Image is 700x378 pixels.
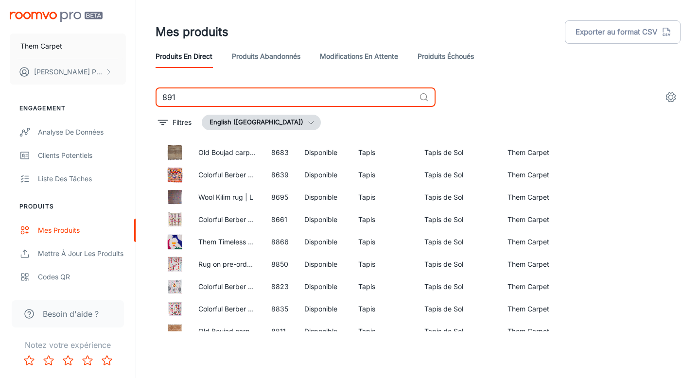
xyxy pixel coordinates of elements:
a: Rug on pre-order - Choose your size [198,260,315,268]
td: Tapis [350,231,417,253]
td: Tapis de Sol [417,253,500,275]
p: Notez votre expérience [8,339,128,351]
td: Them Carpet [500,275,557,298]
td: Them Carpet [500,298,557,320]
td: Disponible [297,320,350,343]
a: Produits abandonnés [232,45,300,68]
td: Disponible [297,275,350,298]
div: Liste des tâches [38,173,126,184]
button: Rate 3 star [58,351,78,370]
button: [PERSON_NAME] Pelouzet [10,59,126,85]
td: Tapis de Sol [417,164,500,186]
td: Tapis [350,208,417,231]
td: Tapis de Sol [417,141,500,164]
a: Old Boujad carpet | L [198,327,266,335]
td: 8823 [263,275,297,298]
a: Colorful Berber rug | M [198,282,271,291]
input: Chercher [156,87,415,107]
button: Exporter au format CSV [565,20,681,44]
td: Disponible [297,141,350,164]
td: Disponible [297,298,350,320]
td: 8835 [263,298,297,320]
a: Colorful Berber rug | S [198,215,269,223]
button: Rate 2 star [39,351,58,370]
td: Tapis [350,298,417,320]
a: Colorful Berber rug | S [198,305,269,313]
a: Modifications en attente [320,45,398,68]
p: Filtres [173,117,192,128]
div: Mes produits [38,225,126,236]
a: Old Boujad carpet | L [198,148,266,156]
td: 8866 [263,231,297,253]
button: Rate 1 star [19,351,39,370]
td: 8683 [263,141,297,164]
button: English ([GEOGRAPHIC_DATA]) [202,115,321,130]
td: Tapis [350,164,417,186]
div: Analyse de données [38,127,126,137]
p: Them Carpet [20,41,62,52]
td: Tapis de Sol [417,298,500,320]
td: Them Carpet [500,186,557,208]
td: 8639 [263,164,297,186]
td: Them Carpet [500,253,557,275]
td: Tapis de Sol [417,186,500,208]
td: Tapis [350,320,417,343]
a: Wool Kilim rug | L [198,193,253,201]
td: Them Carpet [500,231,557,253]
td: Them Carpet [500,164,557,186]
button: Them Carpet [10,34,126,59]
div: Mettre à jour les produits [38,248,126,259]
button: settings [661,87,681,107]
a: Proiduits Échoués [418,45,474,68]
div: Clients potentiels [38,150,126,161]
td: Tapis de Sol [417,231,500,253]
td: Disponible [297,208,350,231]
td: Tapis de Sol [417,275,500,298]
td: Them Carpet [500,320,557,343]
img: Roomvo PRO Beta [10,12,103,22]
div: Codes QR [38,272,126,282]
td: Disponible [297,253,350,275]
td: Tapis [350,275,417,298]
td: 8695 [263,186,297,208]
td: 8661 [263,208,297,231]
td: Them Carpet [500,141,557,164]
p: [PERSON_NAME] Pelouzet [34,67,103,77]
td: Disponible [297,231,350,253]
a: Them Timeless Collection Rug | 245 x 148cm [198,238,342,246]
td: Disponible [297,164,350,186]
td: Them Carpet [500,208,557,231]
h1: Mes produits [156,23,228,41]
button: filter [156,115,194,130]
td: Tapis [350,253,417,275]
td: Disponible [297,186,350,208]
td: 8850 [263,253,297,275]
span: Besoin d'aide ? [43,308,99,320]
a: Colorful Berber Rug | XL [198,171,276,179]
button: Rate 4 star [78,351,97,370]
td: Tapis [350,186,417,208]
td: Tapis [350,141,417,164]
a: Produits en direct [156,45,212,68]
td: Tapis de Sol [417,208,500,231]
td: Tapis de Sol [417,320,500,343]
button: Rate 5 star [97,351,117,370]
td: 8811 [263,320,297,343]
